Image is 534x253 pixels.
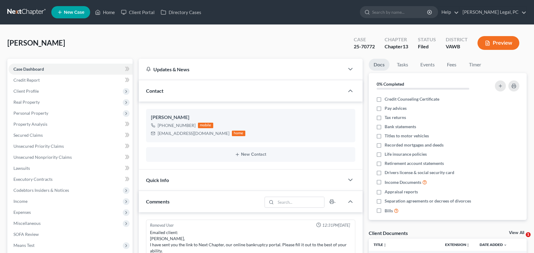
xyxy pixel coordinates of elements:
a: Lawsuits [9,163,133,174]
a: Case Dashboard [9,64,133,75]
div: Client Documents [369,230,408,236]
div: VAWB [446,43,468,50]
a: Date Added expand_more [480,242,507,247]
span: Appraisal reports [385,189,418,195]
i: expand_more [503,243,507,247]
span: Secured Claims [13,132,43,138]
div: [EMAIL_ADDRESS][DOMAIN_NAME] [158,130,229,136]
span: Life insurance policies [385,151,427,157]
i: unfold_more [466,243,470,247]
div: District [446,36,468,43]
a: Docs [369,59,390,71]
span: Quick Info [146,177,169,183]
span: Contact [146,88,163,94]
a: Events [415,59,440,71]
a: View All [509,231,524,235]
span: Means Test [13,243,35,248]
span: 13 [403,43,408,49]
div: Updates & News [146,66,337,73]
a: [PERSON_NAME] Legal, PC [459,7,526,18]
a: Executory Contracts [9,174,133,185]
span: [PERSON_NAME] [7,38,65,47]
span: Case Dashboard [13,66,44,72]
span: Unsecured Nonpriority Claims [13,154,72,160]
iframe: Intercom live chat [513,232,528,247]
div: Removed User [150,222,174,228]
a: Help [438,7,459,18]
a: SOFA Review [9,229,133,240]
a: Timer [464,59,486,71]
span: Bank statements [385,124,416,130]
span: Recorded mortgages and deeds [385,142,444,148]
a: Tasks [392,59,413,71]
span: Tax returns [385,114,406,121]
span: Separation agreements or decrees of divorces [385,198,471,204]
strong: 0% Completed [377,81,404,87]
a: Home [92,7,118,18]
a: Credit Report [9,75,133,86]
input: Search... [276,197,324,207]
div: 25-70772 [354,43,375,50]
span: Codebtors Insiders & Notices [13,188,69,193]
span: Personal Property [13,110,48,116]
button: New Contact [151,152,350,157]
span: Miscellaneous [13,221,41,226]
span: Real Property [13,99,40,105]
div: Chapter [385,36,408,43]
span: Bills [385,208,393,214]
span: Drivers license & social security card [385,169,454,176]
input: Search by name... [372,6,428,18]
div: home [232,131,245,136]
a: Titleunfold_more [374,242,387,247]
span: Credit Report [13,77,40,83]
div: mobile [198,123,213,128]
span: Retirement account statements [385,160,444,166]
a: Client Portal [118,7,158,18]
i: unfold_more [383,243,387,247]
span: SOFA Review [13,232,39,237]
a: Extensionunfold_more [445,242,470,247]
a: Fees [442,59,462,71]
button: Preview [477,36,519,50]
div: Case [354,36,375,43]
span: Comments [146,199,170,204]
span: Credit Counseling Certificate [385,96,439,102]
div: [PERSON_NAME] [151,114,350,121]
span: Income [13,199,27,204]
span: Income Documents [385,179,421,185]
span: Titles to motor vehicles [385,133,429,139]
span: Pay advices [385,105,407,111]
span: Lawsuits [13,166,30,171]
span: Client Profile [13,88,39,94]
a: Property Analysis [9,119,133,130]
span: New Case [64,10,84,15]
div: [PHONE_NUMBER] [158,122,196,128]
span: Expenses [13,210,31,215]
div: Chapter [385,43,408,50]
a: Secured Claims [9,130,133,141]
div: Status [418,36,436,43]
span: Unsecured Priority Claims [13,143,64,149]
span: Property Analysis [13,121,47,127]
div: Filed [418,43,436,50]
a: Unsecured Priority Claims [9,141,133,152]
a: Directory Cases [158,7,204,18]
a: Unsecured Nonpriority Claims [9,152,133,163]
span: 12:31PM[DATE] [322,222,350,228]
span: 1 [526,232,531,237]
span: Executory Contracts [13,177,53,182]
